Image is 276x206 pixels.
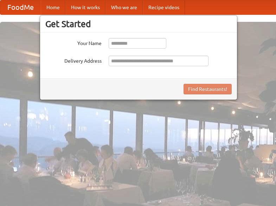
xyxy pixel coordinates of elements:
[65,0,105,14] a: How it works
[184,84,232,94] button: Find Restaurants!
[45,19,232,29] h3: Get Started
[45,38,102,47] label: Your Name
[45,56,102,64] label: Delivery Address
[41,0,65,14] a: Home
[105,0,143,14] a: Who we are
[143,0,185,14] a: Recipe videos
[0,0,41,14] a: FoodMe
